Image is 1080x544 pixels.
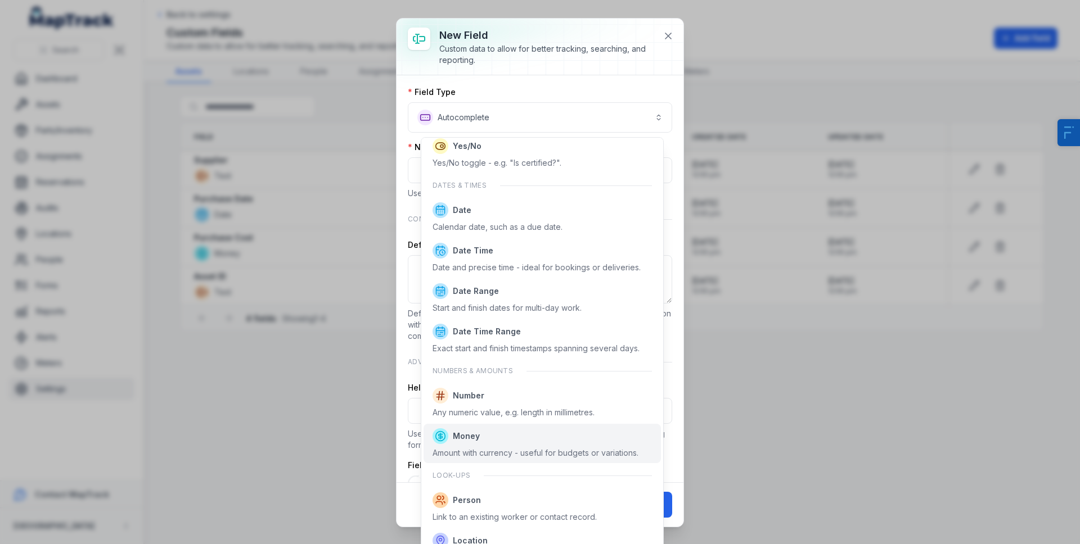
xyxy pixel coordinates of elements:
span: Date Time [453,245,493,256]
button: Autocomplete [408,102,672,133]
div: Link to an existing worker or contact record. [433,511,597,523]
span: Number [453,390,484,401]
div: Dates & times [424,174,661,197]
div: Yes/No toggle - e.g. "Is certified?". [433,157,561,169]
span: Date [453,205,471,216]
div: Look-ups [424,464,661,487]
div: Exact start and finish timestamps spanning several days. [433,343,640,354]
div: Start and finish dates for multi-day work. [433,302,582,314]
div: Any numeric value, e.g. length in millimetres. [433,407,595,418]
span: Yes/No [453,140,481,152]
span: Date Range [453,285,499,297]
div: Amount with currency - useful for budgets or variations. [433,447,638,459]
div: Date and precise time - ideal for bookings or deliveries. [433,262,641,273]
span: Person [453,495,481,506]
span: Money [453,430,480,442]
span: Date Time Range [453,326,521,337]
div: Numbers & amounts [424,360,661,382]
div: Calendar date, such as a due date. [433,221,562,233]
